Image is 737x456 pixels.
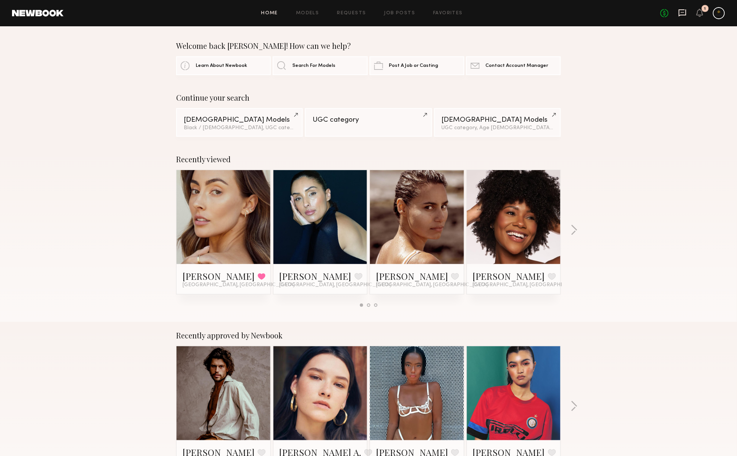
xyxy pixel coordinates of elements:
[176,41,561,50] div: Welcome back [PERSON_NAME]! How can we help?
[176,331,561,340] div: Recently approved by Newbook
[442,125,553,131] div: UGC category, Age [DEMOGRAPHIC_DATA] y.o.
[296,11,319,16] a: Models
[313,116,424,124] div: UGC category
[384,11,415,16] a: Job Posts
[389,63,438,68] span: Post A Job or Casting
[176,56,271,75] a: Learn About Newbook
[279,282,391,288] span: [GEOGRAPHIC_DATA], [GEOGRAPHIC_DATA]
[433,11,463,16] a: Favorites
[466,56,561,75] a: Contact Account Manager
[704,7,706,11] div: 1
[305,108,432,137] a: UGC category
[337,11,366,16] a: Requests
[183,270,255,282] a: [PERSON_NAME]
[442,116,553,124] div: [DEMOGRAPHIC_DATA] Models
[486,63,548,68] span: Contact Account Manager
[176,108,303,137] a: [DEMOGRAPHIC_DATA] ModelsBlack / [DEMOGRAPHIC_DATA], UGC category
[370,56,464,75] a: Post A Job or Casting
[196,63,247,68] span: Learn About Newbook
[184,116,295,124] div: [DEMOGRAPHIC_DATA] Models
[473,282,585,288] span: [GEOGRAPHIC_DATA], [GEOGRAPHIC_DATA]
[292,63,335,68] span: Search For Models
[279,270,352,282] a: [PERSON_NAME]
[376,270,448,282] a: [PERSON_NAME]
[434,108,561,137] a: [DEMOGRAPHIC_DATA] ModelsUGC category, Age [DEMOGRAPHIC_DATA] y.o.
[184,125,295,131] div: Black / [DEMOGRAPHIC_DATA], UGC category
[261,11,278,16] a: Home
[176,155,561,164] div: Recently viewed
[473,270,545,282] a: [PERSON_NAME]
[273,56,367,75] a: Search For Models
[176,93,561,102] div: Continue your search
[376,282,488,288] span: [GEOGRAPHIC_DATA], [GEOGRAPHIC_DATA]
[183,282,294,288] span: [GEOGRAPHIC_DATA], [GEOGRAPHIC_DATA]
